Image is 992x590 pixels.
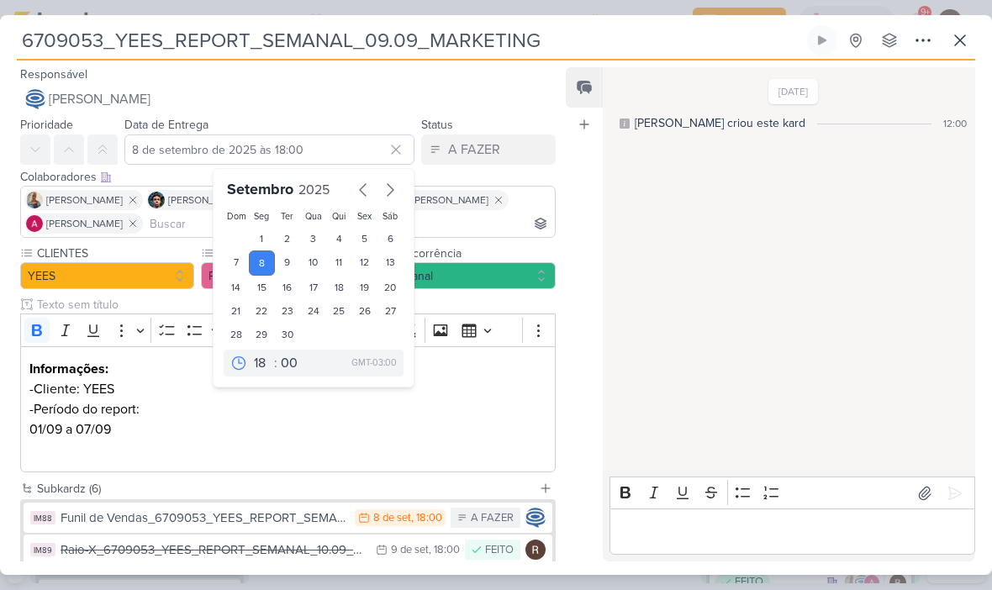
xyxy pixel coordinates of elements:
[168,192,245,208] span: [PERSON_NAME]
[146,213,551,234] input: Buscar
[815,34,829,47] div: Ligar relógio
[35,245,194,262] label: CLIENTES
[49,89,150,109] span: [PERSON_NAME]
[20,84,556,114] button: [PERSON_NAME]
[61,540,367,560] div: Raio-X_6709053_YEES_REPORT_SEMANAL_10.09_MARKETING
[20,168,556,186] div: Colaboradores
[377,276,404,299] div: 20
[351,276,377,299] div: 19
[30,543,55,556] div: IM89
[382,262,556,289] button: Semanal
[397,245,556,262] label: Recorrência
[448,140,500,160] div: A FAZER
[391,545,429,556] div: 9 de set
[326,250,352,276] div: 11
[275,250,301,276] div: 9
[298,182,330,198] span: 2025
[29,379,546,399] p: -Cliente: YEES
[20,313,556,346] div: Editor toolbar
[24,503,552,533] button: IM88 Funil de Vendas_6709053_YEES_REPORT_SEMANAL_10.09_MARKETING 8 de set , 18:00 A FAZER
[30,511,55,524] div: IM88
[351,356,397,370] div: GMT-03:00
[609,508,975,555] div: Editor editing area: main
[300,227,326,250] div: 3
[20,346,556,473] div: Editor editing area: main
[249,250,275,276] div: 8
[471,510,514,527] div: A FAZER
[224,299,250,323] div: 21
[29,419,546,440] p: 01/09 a 07/09
[373,513,411,524] div: 8 de set
[351,227,377,250] div: 5
[46,216,123,231] span: [PERSON_NAME]
[421,134,556,165] button: A FAZER
[377,299,404,323] div: 27
[224,276,250,299] div: 14
[227,210,246,224] div: Dom
[381,210,400,224] div: Sáb
[351,250,377,276] div: 12
[377,227,404,250] div: 6
[635,114,805,132] div: [PERSON_NAME] criou este kard
[485,542,514,559] div: FEITO
[148,192,165,208] img: Nelito Junior
[278,210,298,224] div: Ter
[275,299,301,323] div: 23
[330,210,349,224] div: Qui
[249,323,275,346] div: 29
[943,116,967,131] div: 12:00
[124,134,414,165] input: Select a date
[20,262,194,289] button: YEES
[300,250,326,276] div: 10
[201,262,375,289] button: Performance
[224,323,250,346] div: 28
[275,323,301,346] div: 30
[275,276,301,299] div: 16
[429,545,460,556] div: , 18:00
[377,250,404,276] div: 13
[326,227,352,250] div: 4
[275,227,301,250] div: 2
[20,118,73,132] label: Prioridade
[249,299,275,323] div: 22
[252,210,272,224] div: Seg
[326,276,352,299] div: 18
[274,353,277,373] div: :
[24,535,552,565] button: IM89 Raio-X_6709053_YEES_REPORT_SEMANAL_10.09_MARKETING 9 de set , 18:00 FEITO
[609,477,975,509] div: Editor toolbar
[303,210,323,224] div: Qua
[29,361,108,377] strong: Informações:
[249,276,275,299] div: 15
[26,192,43,208] img: Iara Santos
[61,508,346,528] div: Funil de Vendas_6709053_YEES_REPORT_SEMANAL_10.09_MARKETING
[224,250,250,276] div: 7
[37,480,532,498] div: Subkardz (6)
[351,299,377,323] div: 26
[326,299,352,323] div: 25
[25,89,45,109] img: Caroline Traven De Andrade
[20,67,87,82] label: Responsável
[46,192,123,208] span: [PERSON_NAME]
[17,25,804,55] input: Kard Sem Título
[249,227,275,250] div: 1
[29,399,546,419] p: -Período do report:
[227,180,293,198] span: Setembro
[421,118,453,132] label: Status
[300,276,326,299] div: 17
[525,540,546,560] img: Rafael Dornelles
[525,508,546,528] img: Caroline Traven De Andrade
[124,118,208,132] label: Data de Entrega
[26,215,43,232] img: Alessandra Gomes
[300,299,326,323] div: 24
[34,296,556,313] input: Texto sem título
[355,210,374,224] div: Sex
[412,192,488,208] span: [PERSON_NAME]
[411,513,442,524] div: , 18:00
